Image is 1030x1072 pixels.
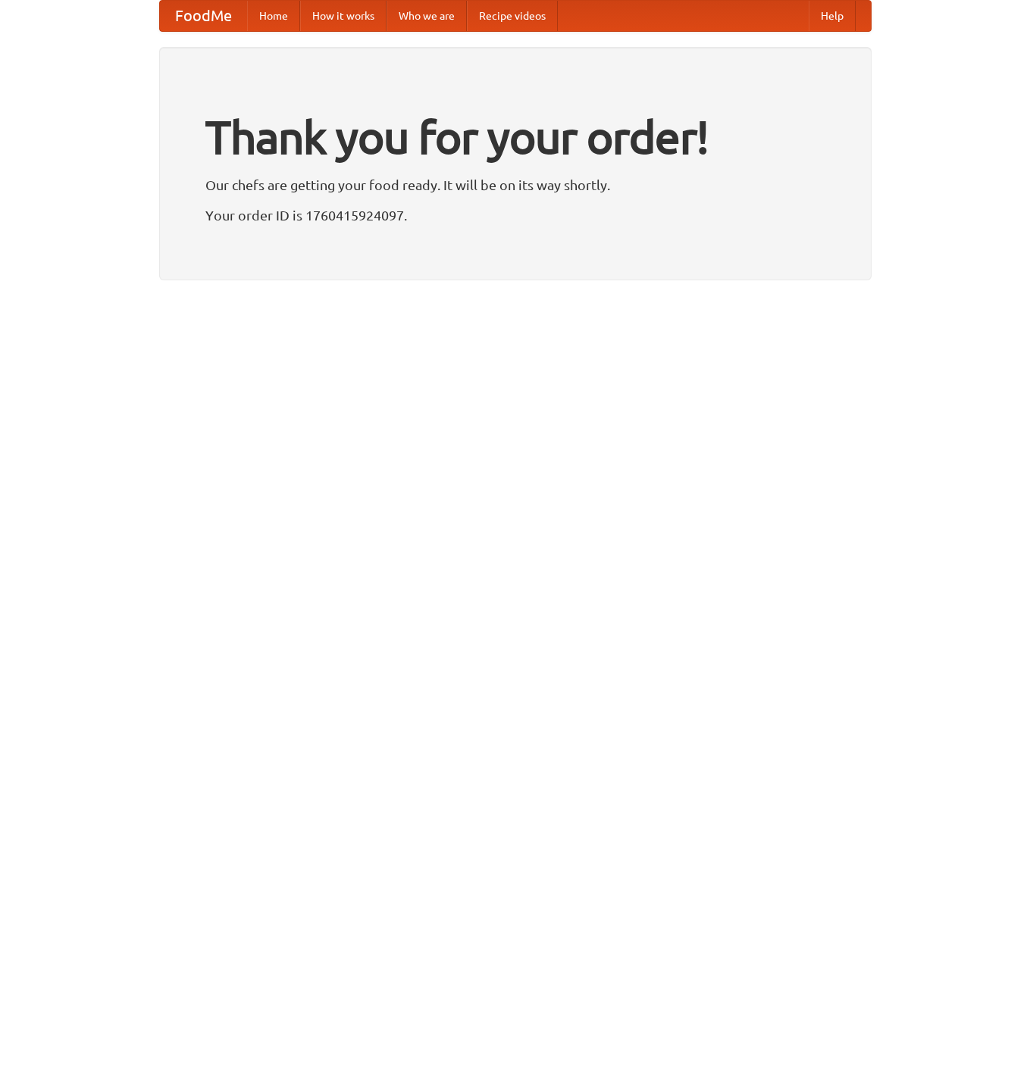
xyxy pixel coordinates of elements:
p: Your order ID is 1760415924097. [205,204,825,227]
h1: Thank you for your order! [205,101,825,173]
a: How it works [300,1,387,31]
p: Our chefs are getting your food ready. It will be on its way shortly. [205,173,825,196]
a: Who we are [387,1,467,31]
a: FoodMe [160,1,247,31]
a: Help [809,1,856,31]
a: Home [247,1,300,31]
a: Recipe videos [467,1,558,31]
